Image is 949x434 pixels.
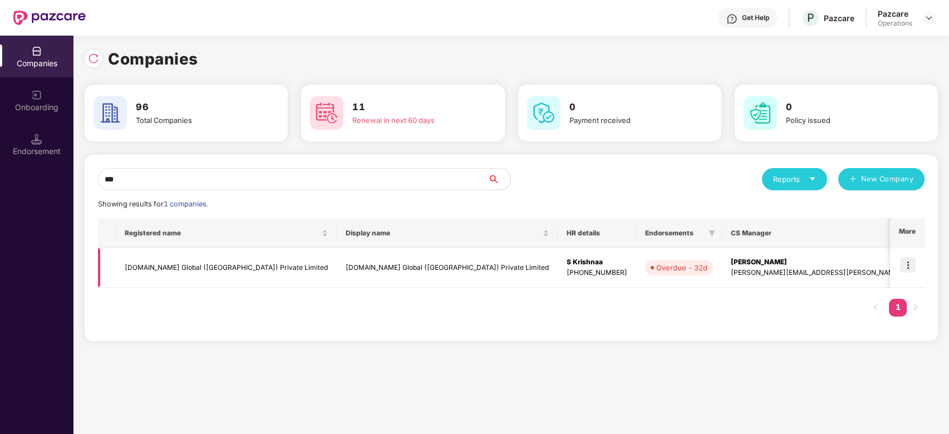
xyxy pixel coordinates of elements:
[13,11,86,25] img: New Pazcare Logo
[567,268,627,278] div: [PHONE_NUMBER]
[346,229,540,238] span: Display name
[116,218,337,248] th: Registered name
[912,304,919,310] span: right
[824,13,854,23] div: Pazcare
[116,248,337,288] td: [DOMAIN_NAME] Global ([GEOGRAPHIC_DATA]) Private Limited
[31,134,42,145] img: svg+xml;base64,PHN2ZyB3aWR0aD0iMTQuNSIgaGVpZ2h0PSIxNC41IiB2aWV3Qm94PSIwIDAgMTYgMTYiIGZpbGw9Im5vbm...
[889,299,907,317] li: 1
[352,115,473,126] div: Renewal in next 60 days
[488,175,510,184] span: search
[136,100,257,115] h3: 96
[656,262,707,273] div: Overdue - 32d
[744,96,777,130] img: svg+xml;base64,PHN2ZyB4bWxucz0iaHR0cDovL3d3dy53My5vcmcvMjAwMC9zdmciIHdpZHRoPSI2MCIgaGVpZ2h0PSI2MC...
[889,299,907,315] a: 1
[867,299,884,317] button: left
[108,47,198,71] h1: Companies
[890,218,925,248] th: More
[731,229,947,238] span: CS Manager
[706,226,717,240] span: filter
[900,257,916,273] img: icon
[527,96,560,130] img: svg+xml;base64,PHN2ZyB4bWxucz0iaHR0cDovL3d3dy53My5vcmcvMjAwMC9zdmciIHdpZHRoPSI2MCIgaGVpZ2h0PSI2MC...
[867,299,884,317] li: Previous Page
[838,168,925,190] button: plusNew Company
[98,200,208,208] span: Showing results for
[925,13,933,22] img: svg+xml;base64,PHN2ZyBpZD0iRHJvcGRvd24tMzJ4MzIiIHhtbG5zPSJodHRwOi8vd3d3LnczLm9yZy8yMDAwL3N2ZyIgd2...
[742,13,769,22] div: Get Help
[872,304,879,310] span: left
[31,46,42,57] img: svg+xml;base64,PHN2ZyBpZD0iQ29tcGFuaWVzIiB4bWxucz0iaHR0cDovL3d3dy53My5vcmcvMjAwMC9zdmciIHdpZHRoPS...
[861,174,914,185] span: New Company
[310,96,343,130] img: svg+xml;base64,PHN2ZyB4bWxucz0iaHR0cDovL3d3dy53My5vcmcvMjAwMC9zdmciIHdpZHRoPSI2MCIgaGVpZ2h0PSI2MC...
[907,299,925,317] button: right
[164,200,208,208] span: 1 companies.
[849,175,857,184] span: plus
[773,174,816,185] div: Reports
[726,13,737,24] img: svg+xml;base64,PHN2ZyBpZD0iSGVscC0zMngzMiIgeG1sbnM9Imh0dHA6Ly93d3cudzMub3JnLzIwMDAvc3ZnIiB3aWR0aD...
[709,230,715,236] span: filter
[337,248,558,288] td: [DOMAIN_NAME] Global ([GEOGRAPHIC_DATA]) Private Limited
[558,218,636,248] th: HR details
[786,100,907,115] h3: 0
[569,115,690,126] div: Payment received
[907,299,925,317] li: Next Page
[809,175,816,183] span: caret-down
[31,90,42,101] img: svg+xml;base64,PHN2ZyB3aWR0aD0iMjAiIGhlaWdodD0iMjAiIHZpZXdCb3g9IjAgMCAyMCAyMCIgZmlsbD0ibm9uZSIgeG...
[488,168,511,190] button: search
[786,115,907,126] div: Policy issued
[807,11,814,24] span: P
[94,96,127,130] img: svg+xml;base64,PHN2ZyB4bWxucz0iaHR0cDovL3d3dy53My5vcmcvMjAwMC9zdmciIHdpZHRoPSI2MCIgaGVpZ2h0PSI2MC...
[88,53,99,64] img: svg+xml;base64,PHN2ZyBpZD0iUmVsb2FkLTMyeDMyIiB4bWxucz0iaHR0cDovL3d3dy53My5vcmcvMjAwMC9zdmciIHdpZH...
[569,100,690,115] h3: 0
[352,100,473,115] h3: 11
[567,257,627,268] div: S Krishnaa
[136,115,257,126] div: Total Companies
[878,8,912,19] div: Pazcare
[645,229,704,238] span: Endorsements
[878,19,912,28] div: Operations
[337,218,558,248] th: Display name
[125,229,319,238] span: Registered name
